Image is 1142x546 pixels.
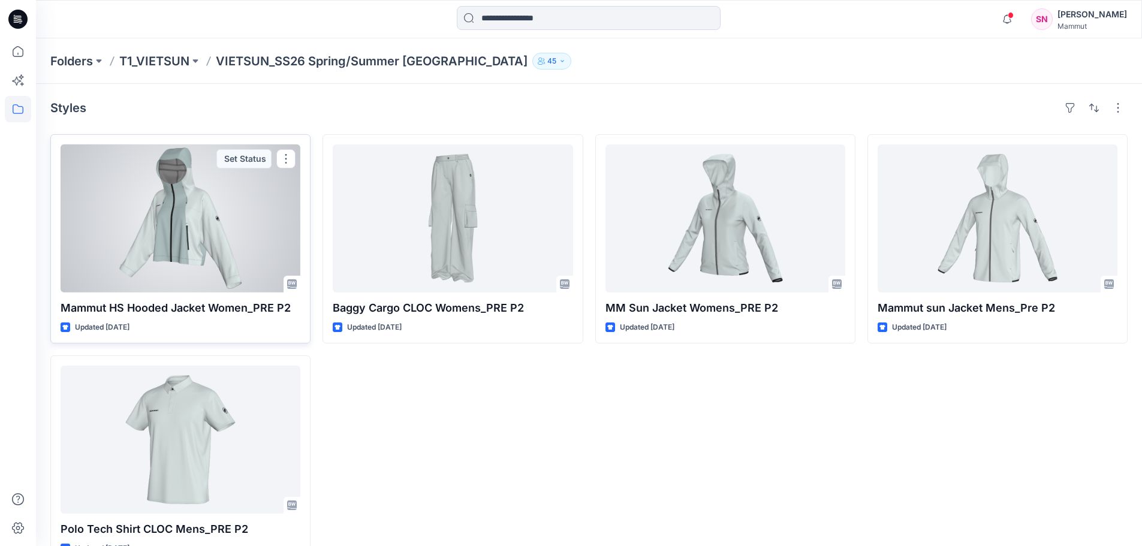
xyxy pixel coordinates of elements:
h4: Styles [50,101,86,115]
p: Baggy Cargo CLOC Womens_PRE P2 [333,300,572,316]
a: Mammut HS Hooded Jacket Women_PRE P2 [61,144,300,292]
p: MM Sun Jacket Womens_PRE P2 [605,300,845,316]
a: Mammut sun Jacket Mens_Pre P2 [878,144,1117,292]
a: Folders [50,53,93,70]
p: 45 [547,55,556,68]
a: MM Sun Jacket Womens_PRE P2 [605,144,845,292]
div: [PERSON_NAME] [1057,7,1127,22]
p: Updated [DATE] [75,321,129,334]
p: Updated [DATE] [620,321,674,334]
p: Mammut HS Hooded Jacket Women_PRE P2 [61,300,300,316]
a: Polo Tech Shirt CLOC Mens_PRE P2 [61,366,300,514]
div: SN [1031,8,1053,30]
a: Baggy Cargo CLOC Womens_PRE P2 [333,144,572,292]
p: Polo Tech Shirt CLOC Mens_PRE P2 [61,521,300,538]
p: Mammut sun Jacket Mens_Pre P2 [878,300,1117,316]
div: Mammut [1057,22,1127,31]
p: Updated [DATE] [892,321,947,334]
p: Updated [DATE] [347,321,402,334]
button: 45 [532,53,571,70]
p: VIETSUN_SS26 Spring/Summer [GEOGRAPHIC_DATA] [216,53,528,70]
a: T1_VIETSUN [119,53,189,70]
